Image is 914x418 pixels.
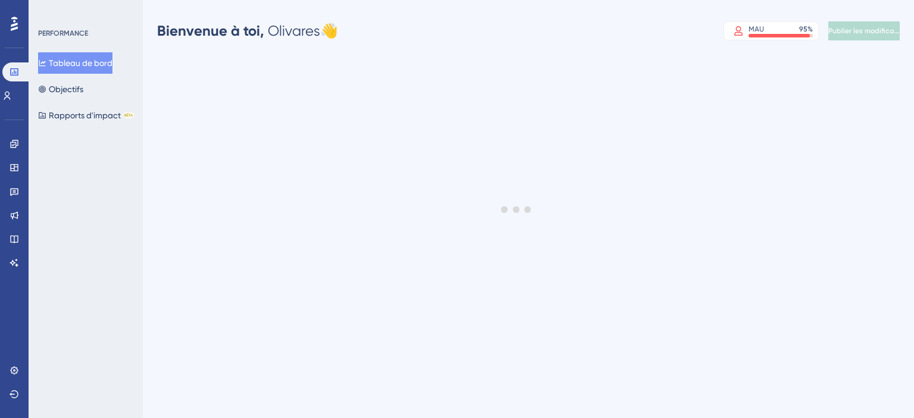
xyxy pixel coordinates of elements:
button: Objectifs [38,78,83,100]
font: % [807,25,813,33]
font: 95 [799,25,807,33]
font: Rapports d'impact [49,111,121,120]
font: Objectifs [49,84,83,94]
button: Publier les modifications [828,21,900,40]
font: 👋 [320,23,338,39]
font: Bienvenue à toi, [157,22,264,39]
button: Tableau de bord [38,52,112,74]
font: PERFORMANCE [38,29,88,37]
button: Rapports d'impactBÊTA [38,105,134,126]
font: Tableau de bord [49,58,112,68]
font: Olivares [268,23,320,39]
font: MAU [749,25,764,33]
font: Publier les modifications [828,27,911,35]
